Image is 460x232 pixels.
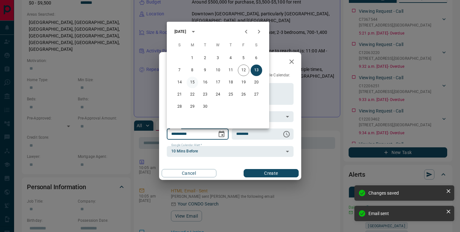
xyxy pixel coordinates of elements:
button: 30 [199,101,211,112]
button: Choose date, selected date is Sep 13, 2025 [215,128,228,141]
button: 20 [251,77,262,88]
button: 5 [238,52,249,64]
button: Create [244,169,298,177]
button: calendar view is open, switch to year view [188,26,199,37]
h2: New Task [159,52,203,73]
button: 26 [238,89,249,100]
label: Google Calendar Alert [171,143,202,147]
button: 7 [174,65,185,76]
button: 27 [251,89,262,100]
span: Sunday [174,39,185,52]
button: 25 [225,89,237,100]
button: 21 [174,89,185,100]
button: 10 [212,65,224,76]
button: 14 [174,77,185,88]
button: 8 [187,65,198,76]
button: 4 [225,52,237,64]
button: 24 [212,89,224,100]
button: 12 [238,65,249,76]
span: Friday [238,39,249,52]
button: 18 [225,77,237,88]
div: 10 Mins Before [167,146,294,157]
span: Monday [187,39,198,52]
button: 2 [199,52,211,64]
span: Saturday [251,39,262,52]
button: 11 [225,65,237,76]
span: Thursday [225,39,237,52]
button: 9 [199,65,211,76]
button: 16 [199,77,211,88]
button: 13 [251,65,262,76]
span: Wednesday [212,39,224,52]
button: 29 [187,101,198,112]
button: Cancel [162,169,216,177]
button: 1 [187,52,198,64]
button: 6 [251,52,262,64]
button: 3 [212,52,224,64]
button: 22 [187,89,198,100]
div: Email sent [368,211,443,216]
button: 15 [187,77,198,88]
div: Changes saved [368,190,443,196]
button: 23 [199,89,211,100]
button: Choose time, selected time is 6:00 AM [280,128,293,141]
button: 17 [212,77,224,88]
button: 28 [174,101,185,112]
button: Next month [253,25,265,38]
span: Tuesday [199,39,211,52]
div: [DATE] [174,29,186,35]
button: Previous month [240,25,253,38]
button: 19 [238,77,249,88]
